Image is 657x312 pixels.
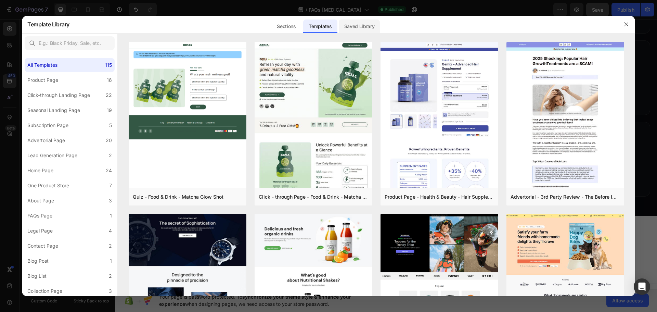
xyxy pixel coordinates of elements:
[107,76,112,84] div: 16
[27,272,47,280] div: Blog List
[15,149,83,155] strong: Zijn betalingen veilig?
[282,125,527,153] p: 📧 📩 Retouraanvragen: via 📞 Zakelijk:
[107,106,112,114] div: 19
[27,76,58,84] div: Product Page
[106,91,112,99] div: 22
[106,166,112,175] div: 24
[110,257,112,265] div: 1
[27,151,77,160] div: Lead Generation Page
[511,193,620,201] div: Advertorial - 3rd Party Review - The Before Image - Hair Supplement
[339,20,380,33] div: Saved Library
[15,44,260,62] p: Kleine kleurverschillen zijn mogelijk door drukproces en scherminstellingen.
[255,207,287,214] span: Add section
[15,127,143,133] strong: Welke betaalmethoden accepteren jullie?
[27,257,49,265] div: Blog Post
[27,136,65,145] div: Advertorial Page
[27,121,68,129] div: Subscription Page
[194,230,241,236] span: inspired by CRO experts
[27,287,62,295] div: Collection Page
[15,111,260,122] h2: Betalingen & Veiligheid
[197,222,239,229] div: Choose templates
[27,197,54,205] div: About Page
[27,61,57,69] div: All Templates
[105,61,112,69] div: 115
[282,111,527,122] h2: Contact & Support
[109,272,112,280] div: 2
[109,242,112,250] div: 2
[27,182,69,190] div: One Product Store
[27,91,90,99] div: Click-through Landing Page
[282,44,527,72] p: Meld dit binnen 30 dagen via ons retourportaal of klantenservice. Wij vervangen of vergoeden kost...
[15,125,260,144] p: Bancontact, iDEAL, Visa, Mastercard, Klarna, PayPal.
[27,166,53,175] div: Home Page
[25,36,115,50] input: E.g.: Black Friday, Sale, etc.
[303,20,337,33] div: Templates
[282,45,475,52] strong: Ik heb een beschadigd of verkeerd artikel ontvangen. Wat nu?
[15,29,260,40] h2: Producten & Maten
[271,20,301,33] div: Sections
[27,227,53,235] div: Legal Page
[314,146,410,152] a: [EMAIL_ADDRESS][DOMAIN_NAME]
[350,136,388,143] a: Retourportaal
[251,222,287,229] div: Generate layout
[15,66,260,85] p: Zie onze met duidelijke meetinstructies.
[301,222,343,229] div: Add blank section
[296,230,347,236] span: then drag & drop elements
[38,77,66,84] a: Maattabel
[385,193,494,201] div: Product Page - Health & Beauty - Hair Supplement
[15,67,132,74] strong: Hoe weet ik welke maat ik nodig heb?
[250,230,287,236] span: from URL or image
[109,182,112,190] div: 7
[282,29,527,40] h2: Defecten & Kwaliteit
[109,197,112,205] div: 3
[110,212,112,220] div: 1
[109,287,112,295] div: 3
[109,227,112,235] div: 4
[106,136,112,145] div: 20
[27,106,80,114] div: Seasonal Landing Page
[15,45,154,52] strong: De kleuren verschillen een beetje, klopt dat?
[27,212,52,220] div: FAQs Page
[27,242,58,250] div: Contact Page
[289,127,385,134] a: [EMAIL_ADDRESS][DOMAIN_NAME]
[259,193,368,201] div: Click - through Page - Food & Drink - Matcha Glow Shot
[15,148,260,166] p: Ja, Shopify Payments gebruikt SSL-encryptie en voldoet aan PCI-DSS.
[109,121,112,129] div: 5
[634,278,650,295] div: Open Intercom Messenger
[129,42,246,140] img: quiz-1.png
[133,193,223,201] div: Quiz - Food & Drink - Matcha Glow Shot
[27,15,69,33] h2: Template Library
[109,151,112,160] div: 2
